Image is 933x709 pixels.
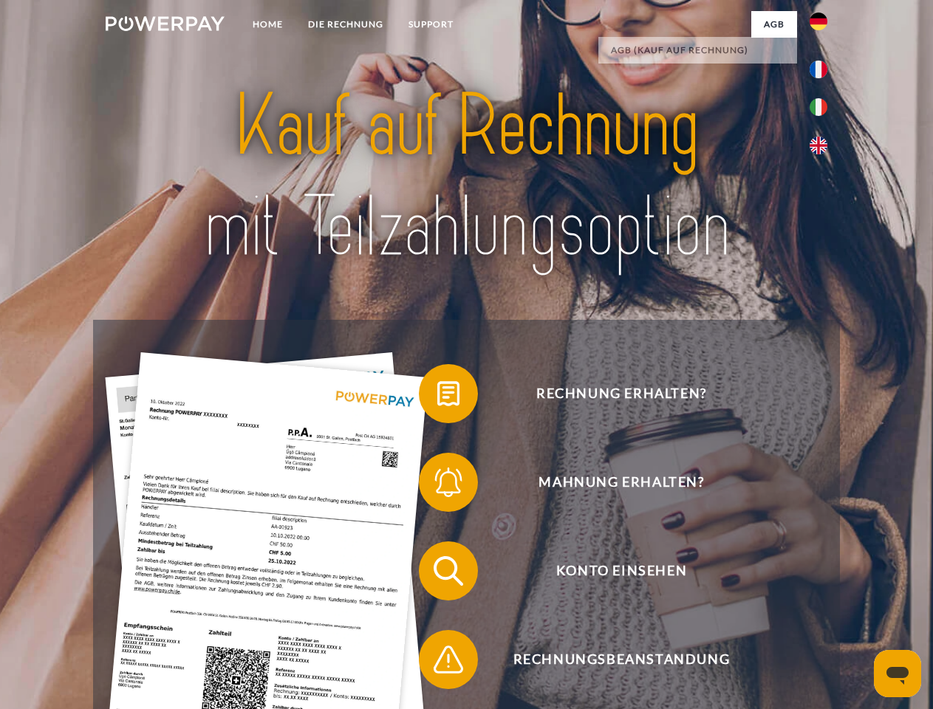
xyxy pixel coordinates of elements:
[106,16,225,31] img: logo-powerpay-white.svg
[810,98,827,116] img: it
[430,552,467,589] img: qb_search.svg
[440,453,802,512] span: Mahnung erhalten?
[430,641,467,678] img: qb_warning.svg
[810,13,827,30] img: de
[419,541,803,600] button: Konto einsehen
[440,630,802,689] span: Rechnungsbeanstandung
[419,453,803,512] button: Mahnung erhalten?
[295,11,396,38] a: DIE RECHNUNG
[240,11,295,38] a: Home
[430,375,467,412] img: qb_bill.svg
[440,364,802,423] span: Rechnung erhalten?
[419,364,803,423] button: Rechnung erhalten?
[598,37,797,64] a: AGB (Kauf auf Rechnung)
[874,650,921,697] iframe: Schaltfläche zum Öffnen des Messaging-Fensters
[141,71,792,283] img: title-powerpay_de.svg
[751,11,797,38] a: agb
[419,630,803,689] button: Rechnungsbeanstandung
[396,11,466,38] a: SUPPORT
[810,137,827,154] img: en
[440,541,802,600] span: Konto einsehen
[430,464,467,501] img: qb_bell.svg
[810,61,827,78] img: fr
